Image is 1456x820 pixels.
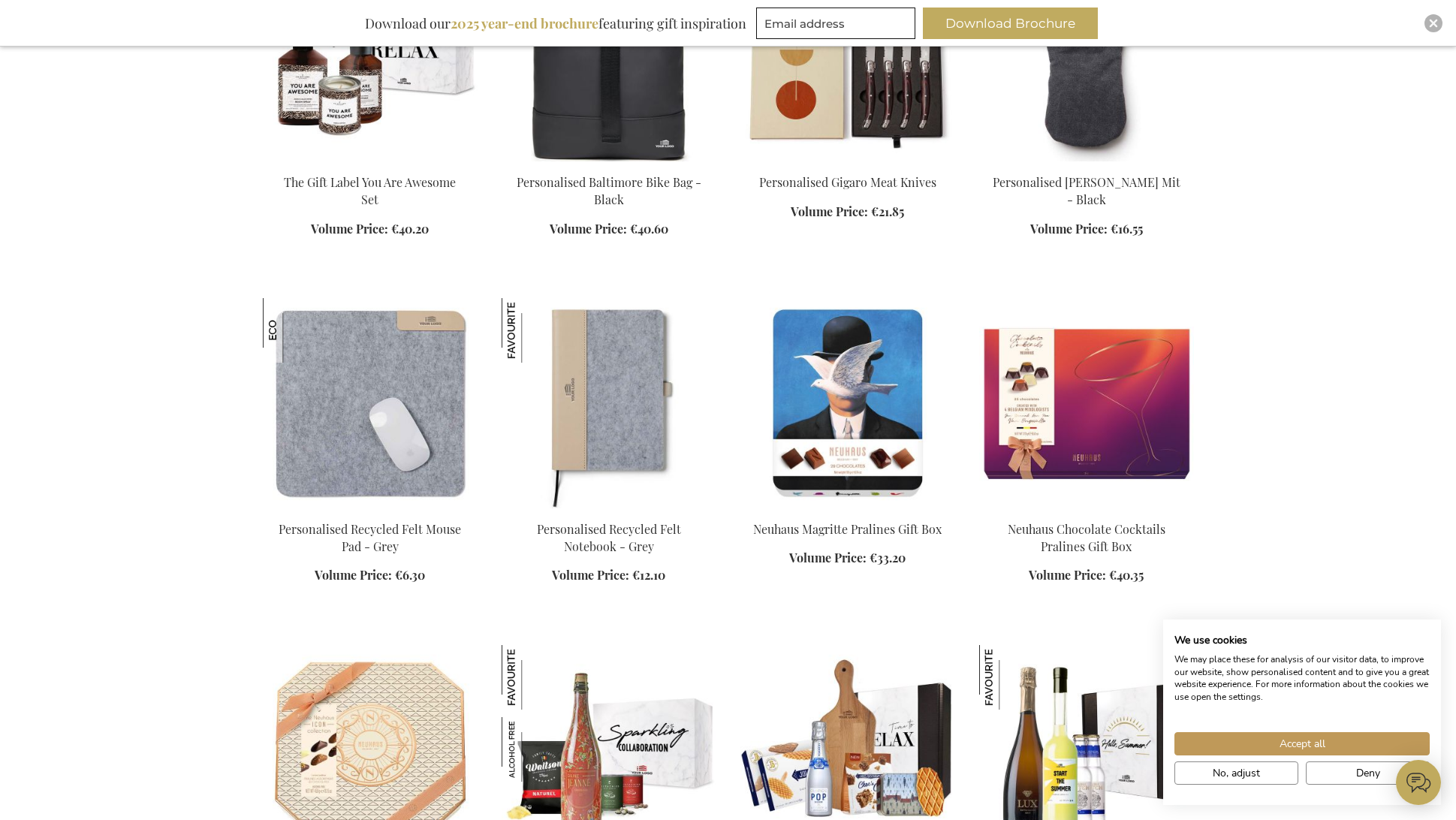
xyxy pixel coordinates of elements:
button: Adjust cookie preferences [1174,761,1298,785]
a: Personalised Recycled Felt Mouse Pad - Grey Personalised Recycled Felt Mouse Pad - Grey [263,502,478,517]
span: €12.10 [632,567,665,583]
a: Personalised Recycled Felt Mouse Pad - Grey [279,521,461,554]
a: Neuhaus Chocolate Cocktails Pralines Gift Box [1008,521,1165,554]
button: Download Brochure [923,8,1098,39]
img: Dame Jeanne Beer Mocktail Apéro Gift Box [502,645,566,710]
span: Accept all [1280,736,1325,752]
img: Personalised Recycled Felt Mouse Pad - Grey [263,298,478,508]
a: Personalised Asado Oven Mit - Black [979,155,1194,170]
p: We may place these for analysis of our visitor data, to improve our website, show personalised co... [1174,653,1430,704]
span: €16.55 [1111,221,1143,237]
span: Deny [1356,765,1380,781]
a: Personalised Gigaro Meat Knives [740,155,955,170]
img: Close [1429,19,1438,28]
a: Personalised Gigaro Meat Knives [759,174,936,190]
a: The Gift Label You Are Awesome Set The Gift Label You Are Awesome Set [263,155,478,170]
span: Volume Price: [791,203,868,219]
input: Email address [756,8,915,39]
a: Personalised Recycled Felt Notebook - Grey [537,521,681,554]
span: €6.30 [395,567,425,583]
a: Personalised [PERSON_NAME] Mit - Black [993,174,1180,207]
a: Neuhaus Magritte Pralines Gift Box [753,521,942,537]
a: Neuhaus Chocolate Cocktails Pralines Gift Box [979,502,1194,517]
span: €21.85 [871,203,904,219]
a: Volume Price: €12.10 [552,567,665,584]
img: Neuhaus Magritte Pralines Gift Box [740,298,955,508]
span: €40.35 [1109,567,1144,583]
a: Personalised Recycled Felt Notebook - Grey Personalised Recycled Felt Notebook - Grey [502,502,716,517]
a: Volume Price: €33.20 [789,550,906,567]
a: Volume Price: €40.20 [311,221,429,238]
img: Dame Jeanne Beer Mocktail Apéro Gift Box [502,717,566,782]
span: Volume Price: [1030,221,1108,237]
a: Neuhaus Magritte Pralines Gift Box [740,502,955,517]
img: Personalised Limoncello Spritz [979,645,1044,710]
span: Volume Price: [550,221,627,237]
b: 2025 year-end brochure [451,14,598,32]
span: Volume Price: [789,550,867,565]
a: Volume Price: €6.30 [315,567,425,584]
span: Volume Price: [1029,567,1106,583]
button: Accept all cookies [1174,732,1430,755]
span: No, adjust [1213,765,1260,781]
img: Neuhaus Chocolate Cocktails Pralines Gift Box [979,298,1194,508]
a: Volume Price: €40.35 [1029,567,1144,584]
span: Volume Price: [315,567,392,583]
span: €33.20 [870,550,906,565]
h2: We use cookies [1174,634,1430,647]
span: €40.20 [391,221,429,237]
a: Personalised Baltimore Bike Bag - Black [517,174,701,207]
img: Personalised Recycled Felt Notebook - Grey [502,298,716,508]
a: Volume Price: €16.55 [1030,221,1143,238]
iframe: belco-activator-frame [1396,760,1441,805]
img: Personalised Recycled Felt Mouse Pad - Grey [263,298,327,363]
button: Deny all cookies [1306,761,1430,785]
a: The Gift Label You Are Awesome Set [284,174,456,207]
img: Personalised Recycled Felt Notebook - Grey [502,298,566,363]
div: Download our featuring gift inspiration [358,8,753,39]
div: Close [1424,14,1442,32]
a: Personalised Baltimore Bike Bag - Black [502,155,716,170]
span: €40.60 [630,221,668,237]
span: Volume Price: [552,567,629,583]
form: marketing offers and promotions [756,8,920,44]
a: Volume Price: €40.60 [550,221,668,238]
a: Volume Price: €21.85 [791,203,904,221]
span: Volume Price: [311,221,388,237]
